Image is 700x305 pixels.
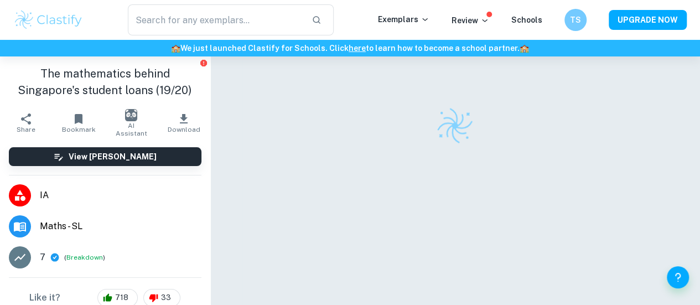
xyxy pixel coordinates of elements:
h6: Like it? [29,291,60,304]
button: TS [564,9,587,31]
button: AI Assistant [105,107,158,138]
h6: View [PERSON_NAME] [69,151,157,163]
button: UPGRADE NOW [609,10,687,30]
span: 33 [155,292,177,303]
img: AI Assistant [125,109,137,121]
button: Help and Feedback [667,266,689,288]
span: Download [168,126,200,133]
img: Clastify logo [13,9,84,31]
span: 🏫 [171,44,180,53]
p: 7 [40,251,45,264]
span: Share [17,126,35,133]
h6: TS [569,14,582,26]
button: Breakdown [66,252,103,262]
span: ( ) [64,252,105,263]
p: Exemplars [378,13,429,25]
img: Clastify logo [435,106,475,146]
button: Report issue [200,59,208,67]
span: IA [40,189,201,202]
h6: We just launched Clastify for Schools. Click to learn how to become a school partner. [2,42,698,54]
h1: The mathematics behind Singapore's student loans (19/20) [9,65,201,99]
input: Search for any exemplars... [128,4,303,35]
span: Bookmark [62,126,96,133]
button: Bookmark [53,107,105,138]
p: Review [452,14,489,27]
button: Download [158,107,210,138]
a: here [349,44,366,53]
a: Schools [511,15,542,24]
span: 🏫 [520,44,529,53]
button: View [PERSON_NAME] [9,147,201,166]
span: 718 [109,292,134,303]
span: AI Assistant [112,122,151,137]
span: Maths - SL [40,220,201,233]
